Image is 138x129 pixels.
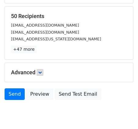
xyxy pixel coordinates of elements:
a: Send Test Email [55,88,101,100]
h5: Advanced [11,69,127,76]
a: Preview [26,88,53,100]
iframe: Chat Widget [107,100,138,129]
small: [EMAIL_ADDRESS][DOMAIN_NAME] [11,30,79,35]
a: Send [5,88,25,100]
small: [EMAIL_ADDRESS][US_STATE][DOMAIN_NAME] [11,37,101,41]
a: +47 more [11,46,37,53]
h5: 50 Recipients [11,13,127,20]
small: [EMAIL_ADDRESS][DOMAIN_NAME] [11,23,79,28]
